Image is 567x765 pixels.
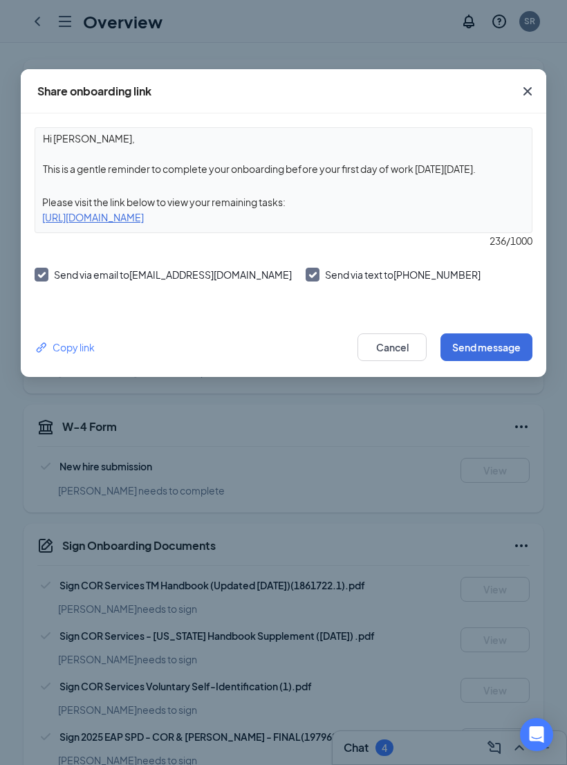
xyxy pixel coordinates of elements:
svg: Cross [519,83,536,100]
button: Send message [440,333,532,361]
button: Link Copy link [35,340,95,355]
span: Send via email to [EMAIL_ADDRESS][DOMAIN_NAME] [54,268,292,281]
div: Share onboarding link [37,84,151,99]
div: 236 / 1000 [35,233,532,248]
svg: Link [35,340,49,355]
div: Please visit the link below to view your remaining tasks: [35,194,532,210]
div: Copy link [35,340,95,355]
span: Send via text to [PHONE_NUMBER] [325,268,481,281]
div: Open Intercom Messenger [520,718,553,751]
button: Cancel [357,333,427,361]
div: [URL][DOMAIN_NAME] [35,210,532,225]
button: Close [509,69,546,113]
textarea: Hi [PERSON_NAME], This is a gentle reminder to complete your onboarding before your first day of ... [35,128,532,179]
